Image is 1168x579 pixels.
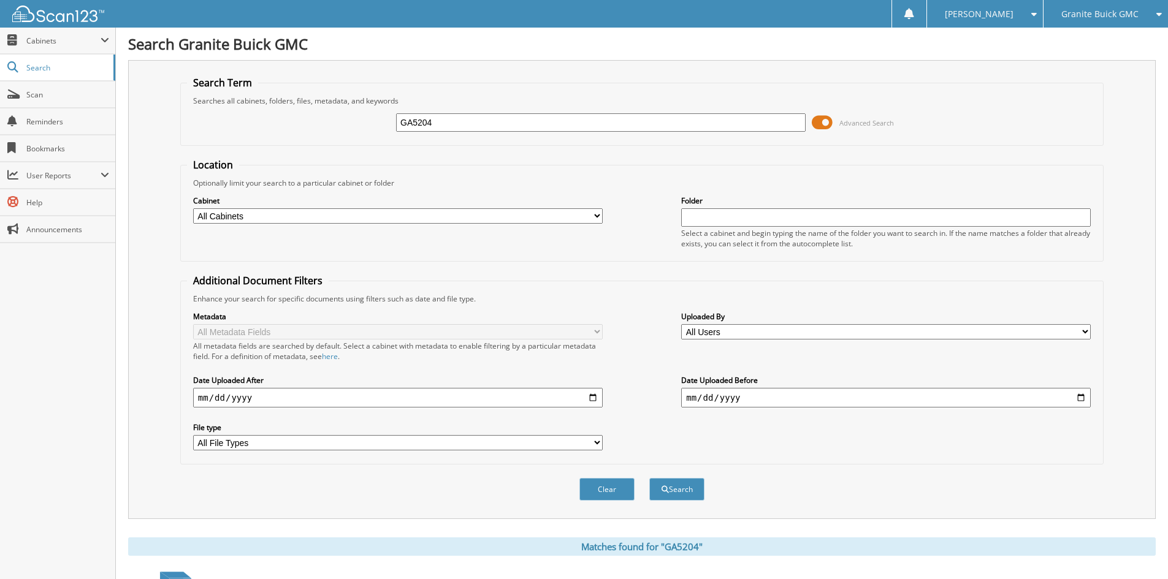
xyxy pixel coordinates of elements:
[681,388,1091,407] input: end
[26,36,101,46] span: Cabinets
[26,143,109,154] span: Bookmarks
[187,178,1097,188] div: Optionally limit your search to a particular cabinet or folder
[26,170,101,181] span: User Reports
[26,62,107,73] span: Search
[26,116,109,127] span: Reminders
[26,224,109,235] span: Announcements
[681,228,1091,249] div: Select a cabinet and begin typing the name of the folder you want to search in. If the name match...
[945,10,1013,18] span: [PERSON_NAME]
[26,197,109,208] span: Help
[26,89,109,100] span: Scan
[1061,10,1139,18] span: Granite Buick GMC
[681,195,1091,206] label: Folder
[193,388,603,407] input: start
[322,351,338,361] a: here
[187,96,1097,106] div: Searches all cabinets, folders, files, metadata, and keywords
[12,6,104,22] img: scan123-logo-white.svg
[193,375,603,385] label: Date Uploaded After
[187,76,258,89] legend: Search Term
[193,195,603,206] label: Cabinet
[681,311,1091,322] label: Uploaded By
[193,311,603,322] label: Metadata
[839,118,894,127] span: Advanced Search
[193,341,603,361] div: All metadata fields are searched by default. Select a cabinet with metadata to enable filtering b...
[187,274,329,287] legend: Additional Document Filters
[187,293,1097,304] div: Enhance your search for specific documents using filters such as date and file type.
[649,478,704,501] button: Search
[579,478,635,501] button: Clear
[193,422,603,433] label: File type
[681,375,1091,385] label: Date Uploaded Before
[128,537,1156,556] div: Matches found for "GA5204"
[128,34,1156,54] h1: Search Granite Buick GMC
[187,158,239,172] legend: Location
